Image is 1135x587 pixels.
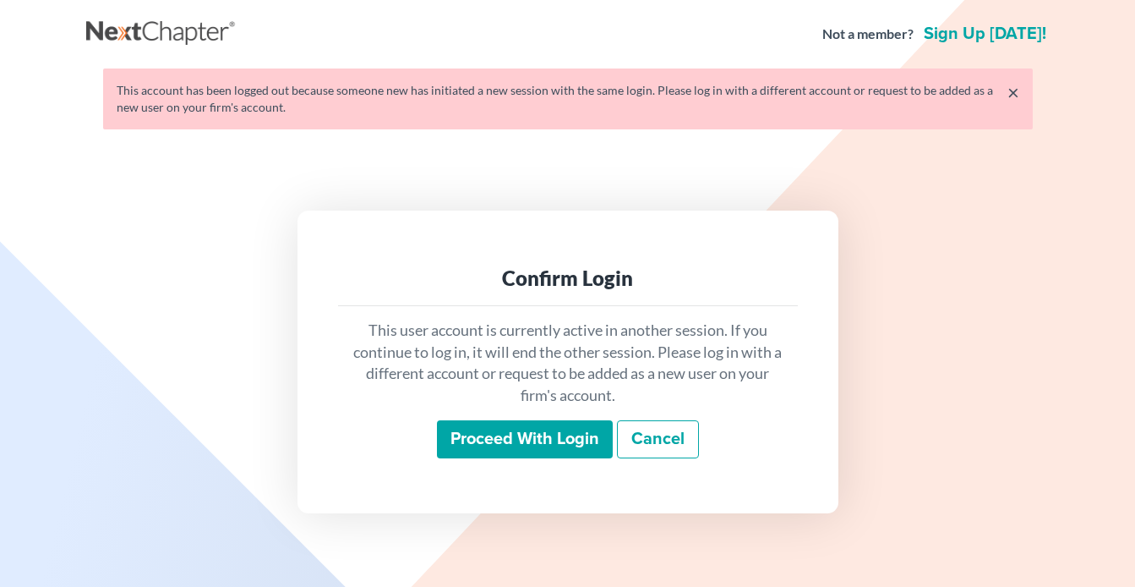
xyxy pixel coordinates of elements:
a: Cancel [617,420,699,459]
a: × [1007,82,1019,102]
p: This user account is currently active in another session. If you continue to log in, it will end ... [352,320,784,407]
a: Sign up [DATE]! [920,25,1050,42]
div: Confirm Login [352,265,784,292]
input: Proceed with login [437,420,613,459]
strong: Not a member? [822,25,914,44]
div: This account has been logged out because someone new has initiated a new session with the same lo... [117,82,1019,116]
